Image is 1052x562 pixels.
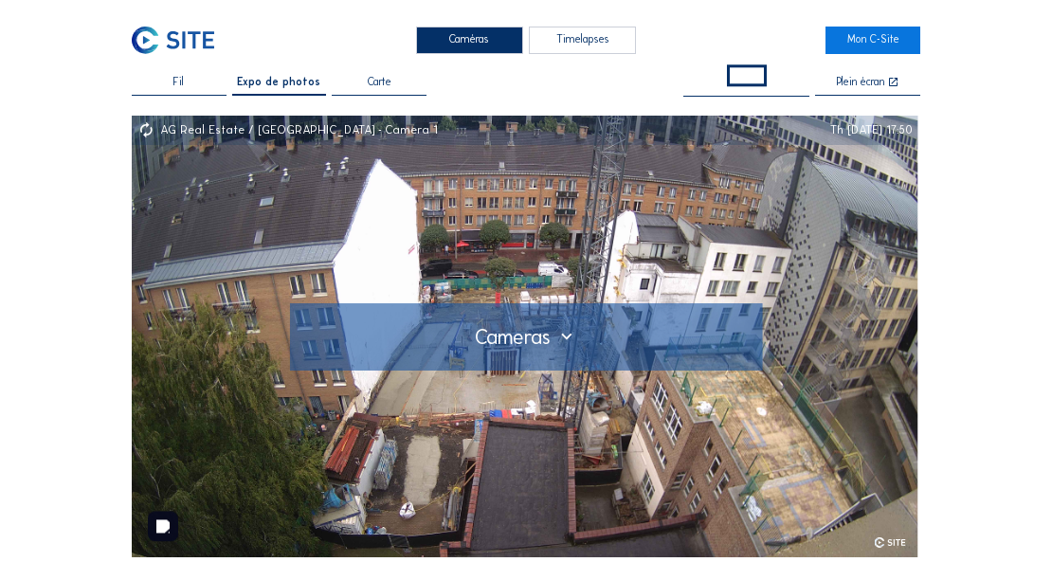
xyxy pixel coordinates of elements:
div: Plein écran [837,77,885,89]
div: Caméras [416,27,523,54]
span: Expo de photos [237,77,320,88]
a: C-SITE Logo [132,27,227,54]
img: logo [874,537,905,548]
div: Th [DATE] 17:50 [830,124,913,136]
div: AG Real Estate / [GEOGRAPHIC_DATA] [160,124,385,136]
img: Image [132,116,918,557]
img: C-SITE Logo [132,27,214,54]
span: Fil [173,77,184,88]
div: Timelapses [529,27,636,54]
span: Carte [368,77,391,88]
a: Mon C-Site [825,27,920,54]
a: AG Real Estate / [GEOGRAPHIC_DATA]Camera 1Th [DATE] 17:50Imagelogo [132,116,918,557]
div: Camera 1 [385,124,438,136]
